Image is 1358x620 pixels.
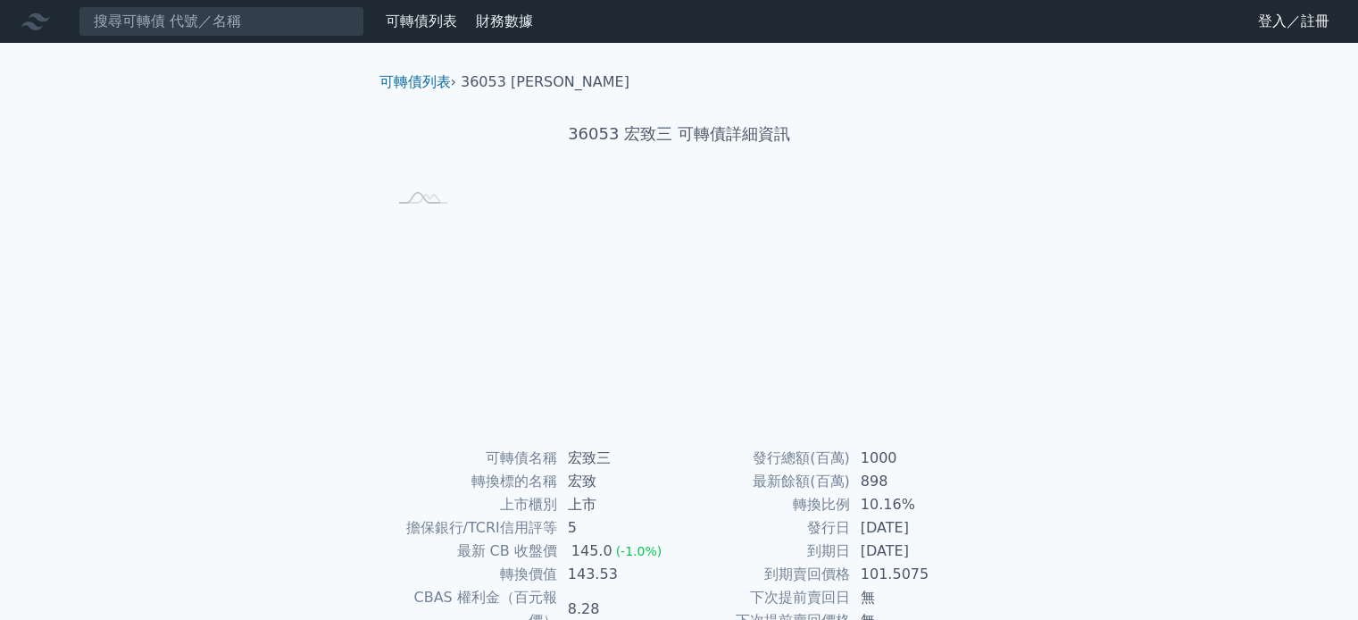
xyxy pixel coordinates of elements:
[850,493,972,516] td: 10.16%
[850,540,972,563] td: [DATE]
[79,6,364,37] input: 搜尋可轉債 代號／名稱
[365,121,994,147] h1: 36053 宏致三 可轉債詳細資訊
[461,71,629,93] li: 36053 [PERSON_NAME]
[557,516,679,540] td: 5
[679,563,850,586] td: 到期賣回價格
[1244,7,1344,36] a: 登入／註冊
[557,447,679,470] td: 宏致三
[850,516,972,540] td: [DATE]
[679,586,850,609] td: 下次提前賣回日
[679,516,850,540] td: 發行日
[387,563,557,586] td: 轉換價值
[850,470,972,493] td: 898
[679,470,850,493] td: 最新餘額(百萬)
[387,447,557,470] td: 可轉債名稱
[557,493,679,516] td: 上市
[387,493,557,516] td: 上市櫃別
[387,470,557,493] td: 轉換標的名稱
[850,563,972,586] td: 101.5075
[387,540,557,563] td: 最新 CB 收盤價
[568,540,616,563] div: 145.0
[679,447,850,470] td: 發行總額(百萬)
[476,13,533,29] a: 財務數據
[379,71,456,93] li: ›
[557,563,679,586] td: 143.53
[850,447,972,470] td: 1000
[850,586,972,609] td: 無
[679,493,850,516] td: 轉換比例
[557,470,679,493] td: 宏致
[387,516,557,540] td: 擔保銀行/TCRI信用評等
[616,544,662,558] span: (-1.0%)
[386,13,457,29] a: 可轉債列表
[679,540,850,563] td: 到期日
[379,73,451,90] a: 可轉債列表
